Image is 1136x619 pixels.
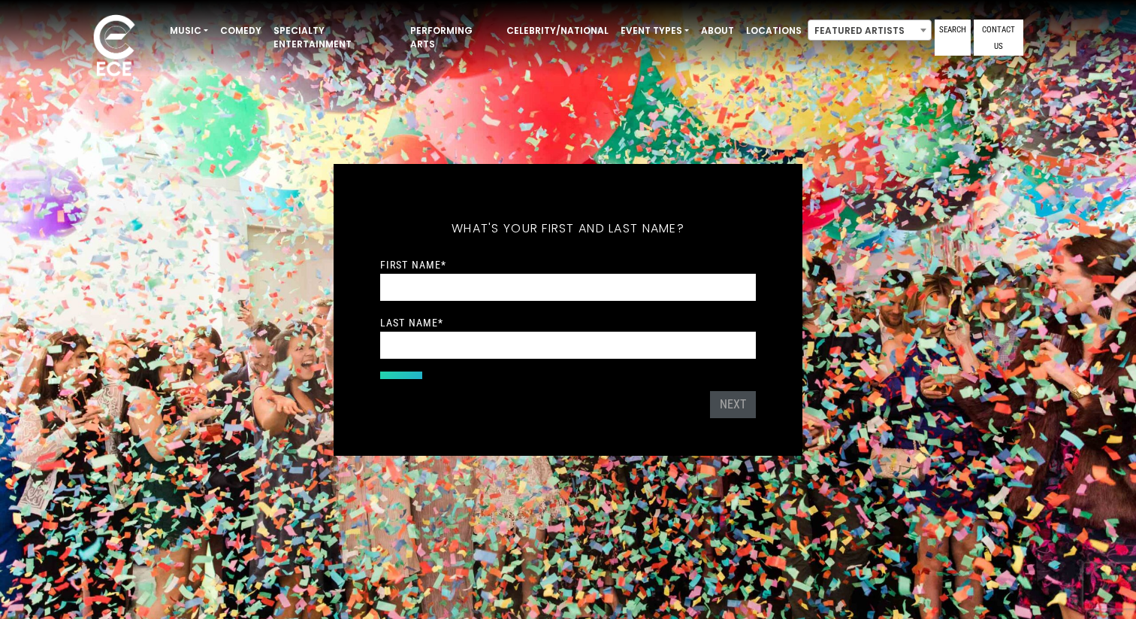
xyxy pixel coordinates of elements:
a: Performing Arts [404,18,500,57]
a: Contact Us [974,20,1023,56]
a: Specialty Entertainment [267,18,404,57]
a: Comedy [214,18,267,44]
a: Locations [740,18,808,44]
label: First Name [380,258,446,272]
a: Music [164,18,214,44]
a: Celebrity/National [500,18,615,44]
label: Last Name [380,316,443,329]
span: Featured Artists [808,20,931,41]
a: Event Types [615,18,695,44]
a: About [695,18,740,44]
img: ece_new_logo_whitev2-1.png [77,11,152,83]
span: Featured Artists [808,20,932,41]
h5: What's your first and last name? [380,202,756,256]
a: Search [935,20,971,56]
